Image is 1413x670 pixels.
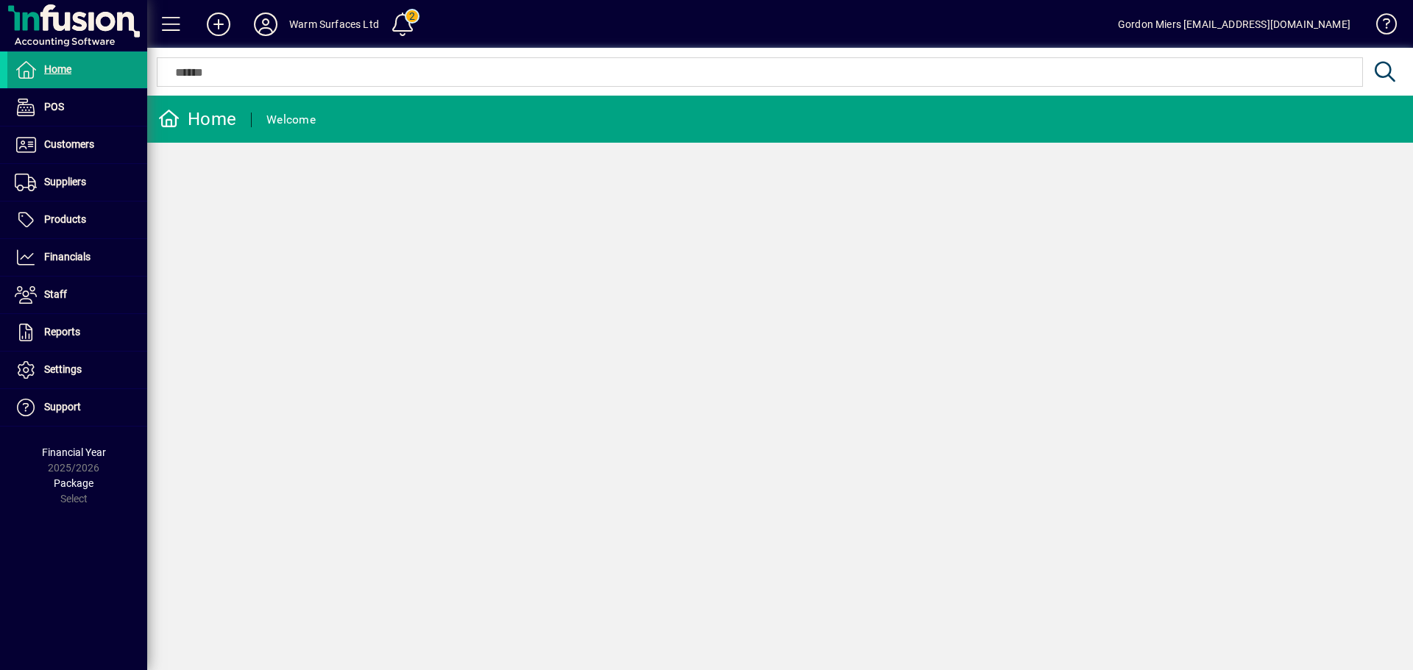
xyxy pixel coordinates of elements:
a: Financials [7,239,147,276]
a: Products [7,202,147,238]
span: Package [54,477,93,489]
a: Support [7,389,147,426]
span: Support [44,401,81,413]
span: Reports [44,326,80,338]
span: Home [44,63,71,75]
div: Home [158,107,236,131]
button: Add [195,11,242,38]
span: POS [44,101,64,113]
a: POS [7,89,147,126]
a: Customers [7,126,147,163]
a: Reports [7,314,147,351]
div: Warm Surfaces Ltd [289,13,379,36]
span: Staff [44,288,67,300]
span: Products [44,213,86,225]
div: Welcome [266,108,316,132]
a: Suppliers [7,164,147,201]
span: Suppliers [44,176,86,188]
span: Customers [44,138,94,150]
span: Financial Year [42,446,106,458]
span: Financials [44,251,91,263]
span: Settings [44,363,82,375]
a: Knowledge Base [1365,3,1395,51]
a: Staff [7,277,147,313]
div: Gordon Miers [EMAIL_ADDRESS][DOMAIN_NAME] [1118,13,1350,36]
a: Settings [7,352,147,388]
button: Profile [242,11,289,38]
